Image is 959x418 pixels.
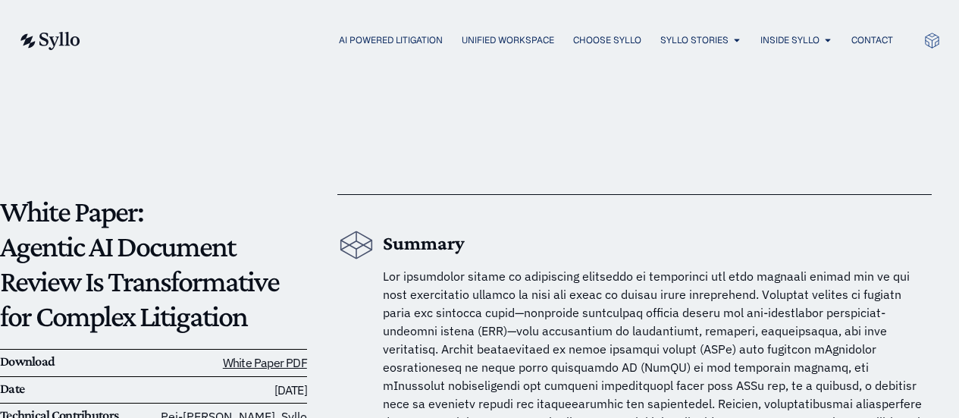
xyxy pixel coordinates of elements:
[223,355,307,370] a: White Paper PDF
[760,33,820,47] a: Inside Syllo
[18,32,80,50] img: syllo
[339,33,443,47] a: AI Powered Litigation
[383,232,465,254] b: Summary
[111,33,893,48] div: Menu Toggle
[573,33,641,47] a: Choose Syllo
[660,33,729,47] a: Syllo Stories
[111,33,893,48] nav: Menu
[153,381,306,400] h6: [DATE]
[851,33,893,47] a: Contact
[462,33,554,47] a: Unified Workspace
